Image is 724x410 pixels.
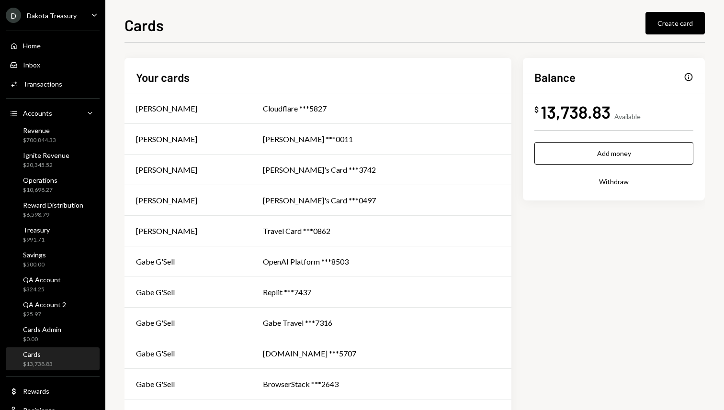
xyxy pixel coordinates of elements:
[6,198,100,221] a: Reward Distribution$6,598.79
[23,126,56,134] div: Revenue
[23,310,66,319] div: $25.97
[23,186,57,194] div: $10,698.27
[645,12,705,34] button: Create card
[541,101,611,122] div: 13,738.83
[23,161,69,169] div: $20,345.52
[23,261,46,269] div: $500.00
[23,350,53,358] div: Cards
[23,226,50,234] div: Treasury
[6,382,100,399] a: Rewards
[23,201,83,209] div: Reward Distribution
[23,300,66,309] div: QA Account 2
[136,256,175,267] div: Gabe G'Sell
[136,69,190,85] h2: Your cards
[6,56,100,73] a: Inbox
[23,360,53,368] div: $13,738.83
[6,173,100,196] a: Operations$10,698.27
[23,151,69,159] div: Ignite Revenue
[23,325,61,333] div: Cards Admin
[136,317,175,329] div: Gabe G'Sell
[136,348,175,359] div: Gabe G'Sell
[6,298,100,321] a: QA Account 2$25.97
[263,317,500,329] div: Gabe Travel ***7316
[136,164,197,176] div: [PERSON_NAME]
[136,225,197,237] div: [PERSON_NAME]
[23,236,50,244] div: $991.71
[263,103,500,114] div: Cloudflare ***5827
[6,223,100,246] a: Treasury$991.71
[136,195,197,206] div: [PERSON_NAME]
[263,256,500,267] div: OpenAI Platform ***8503
[263,225,500,237] div: Travel Card ***0862
[124,15,164,34] h1: Cards
[27,11,77,20] div: Dakota Treasury
[614,112,641,121] div: Available
[23,276,61,284] div: QA Account
[23,335,61,344] div: $0.00
[534,170,693,193] button: Withdraw
[136,287,175,298] div: Gabe G'Sell
[534,105,539,114] div: $
[136,133,197,145] div: [PERSON_NAME]
[23,176,57,184] div: Operations
[23,61,40,69] div: Inbox
[6,123,100,146] a: Revenue$700,844.33
[6,347,100,370] a: Cards$13,738.83
[23,286,61,294] div: $324.25
[263,348,500,359] div: [DOMAIN_NAME] ***5707
[23,387,49,395] div: Rewards
[23,42,41,50] div: Home
[6,322,100,345] a: Cards Admin$0.00
[6,248,100,271] a: Savings$500.00
[136,378,175,390] div: Gabe G'Sell
[6,104,100,122] a: Accounts
[23,136,56,144] div: $700,844.33
[23,251,46,259] div: Savings
[6,37,100,54] a: Home
[6,273,100,296] a: QA Account$324.25
[263,133,500,145] div: [PERSON_NAME] ***0011
[263,164,500,176] div: [PERSON_NAME]'s Card ***3742
[263,378,500,390] div: BrowserStack ***2643
[23,211,83,219] div: $6,598.79
[534,142,693,165] button: Add money
[263,195,500,206] div: [PERSON_NAME]'s Card ***0497
[6,75,100,92] a: Transactions
[534,69,576,85] h2: Balance
[6,148,100,171] a: Ignite Revenue$20,345.52
[6,8,21,23] div: D
[136,103,197,114] div: [PERSON_NAME]
[23,80,62,88] div: Transactions
[23,109,52,117] div: Accounts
